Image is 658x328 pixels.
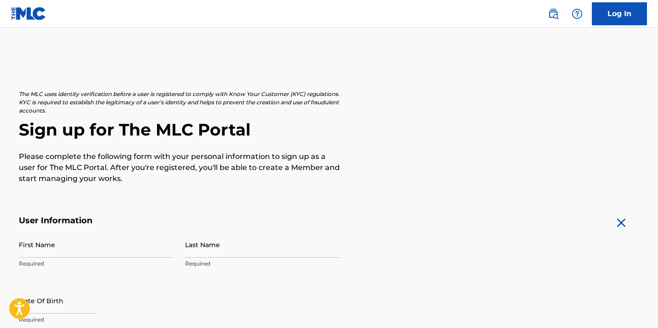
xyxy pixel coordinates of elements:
[19,316,174,324] p: Required
[19,260,174,268] p: Required
[11,7,46,20] img: MLC Logo
[19,215,340,226] h5: User Information
[572,8,583,19] img: help
[185,260,340,268] p: Required
[568,5,586,23] div: Help
[548,8,559,19] img: search
[544,5,562,23] a: Public Search
[19,90,340,115] p: The MLC uses identity verification before a user is registered to comply with Know Your Customer ...
[612,284,658,328] iframe: Chat Widget
[614,215,629,230] img: close
[19,119,640,140] h2: Sign up for The MLC Portal
[19,151,340,184] p: Please complete the following form with your personal information to sign up as a user for The ML...
[592,2,647,25] a: Log In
